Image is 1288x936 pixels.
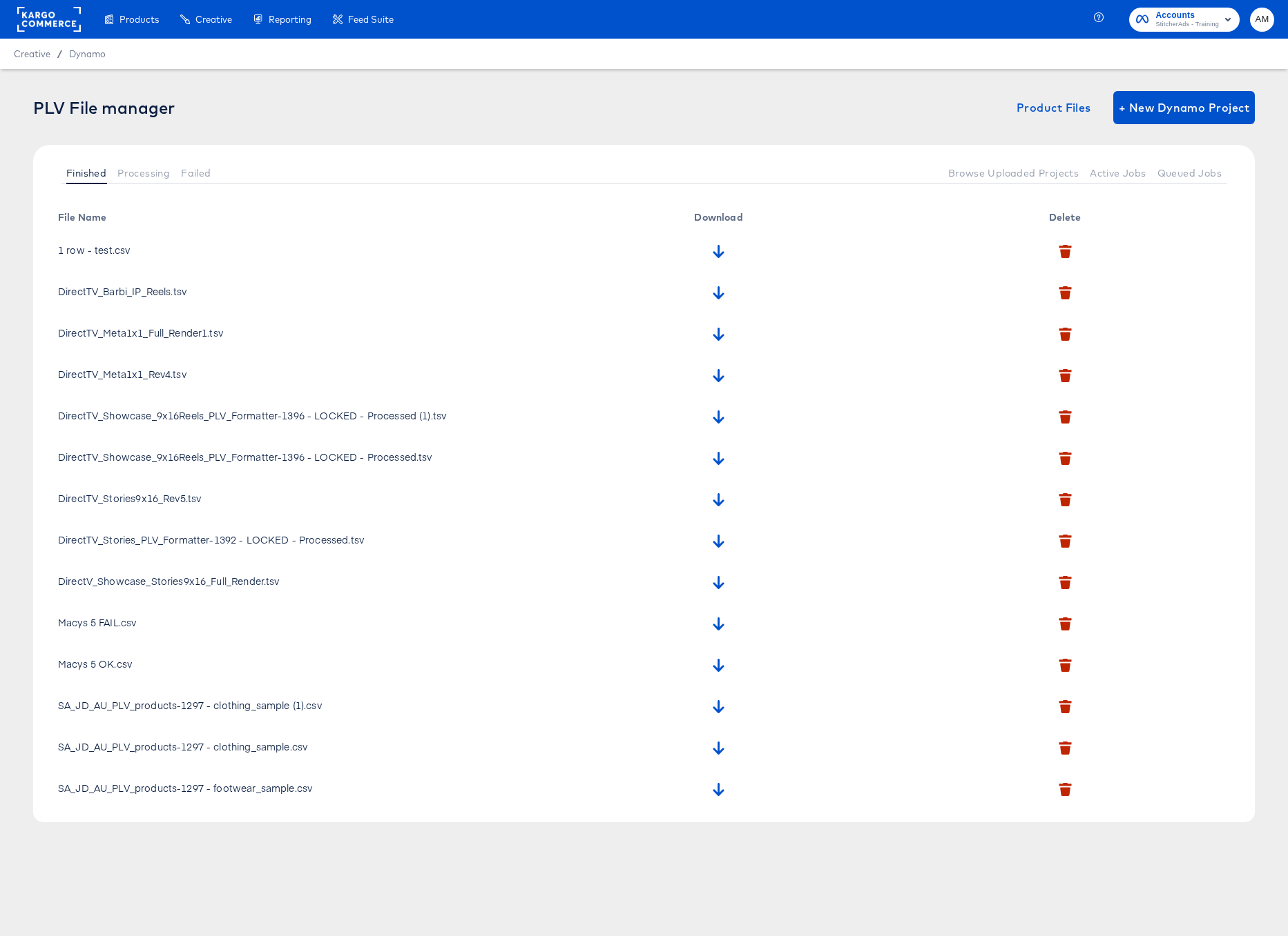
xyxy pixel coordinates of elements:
[1155,8,1219,23] span: Accounts
[47,477,548,519] td: DirectTV_Stories9x16_Rev5.tsv
[47,643,548,684] td: Macys 5 OK.csv
[47,767,548,808] td: SA_JD_AU_PLV_products-1297 - footwear_sample.csv
[348,14,394,25] span: Feed Suite
[14,48,50,59] span: Creative
[47,312,548,353] td: DirectTV_Meta1x1_Full_Render1.tsv
[47,270,548,312] td: DirectTV_Barbi_IP_Reels.tsv
[47,353,548,395] td: DirectTV_Meta1x1_Rev4.tsv
[1090,168,1146,179] span: Active Jobs
[1113,91,1255,124] button: + New Dynamo Project
[47,395,548,436] td: DirectTV_Showcase_9x16Reels_PLV_Formatter-1396 - LOCKED - Processed (1).tsv
[894,201,1241,229] th: Delete
[117,168,170,179] span: Processing
[66,168,106,179] span: Finished
[1017,98,1091,117] span: Product Files
[47,201,548,229] th: File Name
[47,229,548,270] td: 1 row - test.csv
[1129,8,1240,32] button: AccountsStitcherAds - Training
[47,519,548,560] td: DirectTV_Stories_PLV_Formatter-1392 - LOCKED - Processed.tsv
[119,14,159,25] span: Products
[1250,8,1274,32] button: AM
[1119,98,1249,117] span: + New Dynamo Project
[269,14,311,25] span: Reporting
[47,436,548,477] td: DirectTV_Showcase_9x16Reels_PLV_Formatter-1396 - LOCKED - Processed.tsv
[47,601,548,643] td: Macys 5 FAIL.csv
[195,14,232,25] span: Creative
[50,48,69,59] span: /
[47,726,548,767] td: SA_JD_AU_PLV_products-1297 - clothing_sample.csv
[181,168,211,179] span: Failed
[47,684,548,726] td: SA_JD_AU_PLV_products-1297 - clothing_sample (1).csv
[948,168,1079,179] span: Browse Uploaded Projects
[1256,12,1269,28] span: AM
[69,48,106,59] a: Dynamo
[1011,91,1097,124] button: Product Files
[1157,168,1222,179] span: Queued Jobs
[33,98,175,117] div: PLV File manager
[47,560,548,601] td: DirectV_Showcase_Stories9x16_Full_Render.tsv
[548,201,895,229] th: Download
[1155,19,1219,30] span: StitcherAds - Training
